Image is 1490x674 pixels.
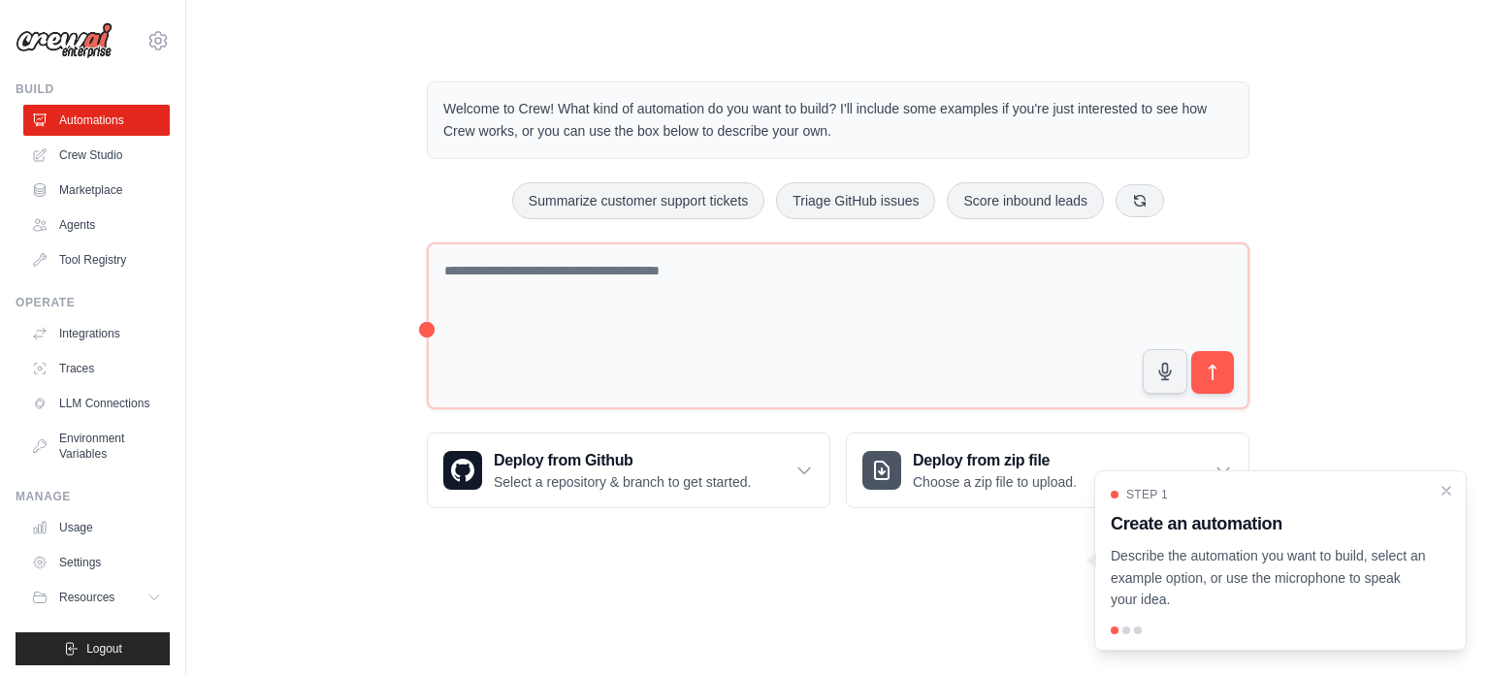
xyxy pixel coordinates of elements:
a: Automations [23,105,170,136]
p: Welcome to Crew! What kind of automation do you want to build? I'll include some examples if you'... [443,98,1233,143]
div: Operate [16,295,170,310]
iframe: Chat Widget [1393,581,1490,674]
a: Environment Variables [23,423,170,469]
button: Close walkthrough [1439,483,1454,498]
a: LLM Connections [23,388,170,419]
p: Select a repository & branch to get started. [494,472,751,492]
a: Marketplace [23,175,170,206]
p: Describe the automation you want to build, select an example option, or use the microphone to spe... [1111,545,1427,611]
a: Tool Registry [23,244,170,275]
a: Integrations [23,318,170,349]
h3: Deploy from Github [494,449,751,472]
div: Build [16,81,170,97]
button: Logout [16,632,170,665]
img: Logo [16,22,113,59]
a: Traces [23,353,170,384]
button: Score inbound leads [947,182,1104,219]
a: Usage [23,512,170,543]
a: Settings [23,547,170,578]
div: Manage [16,489,170,504]
span: Step 1 [1126,487,1168,502]
button: Triage GitHub issues [776,182,935,219]
p: Choose a zip file to upload. [913,472,1077,492]
a: Agents [23,209,170,241]
button: Summarize customer support tickets [512,182,764,219]
h3: Create an automation [1111,510,1427,537]
a: Crew Studio [23,140,170,171]
span: Logout [86,641,122,657]
h3: Deploy from zip file [913,449,1077,472]
span: Resources [59,590,114,605]
button: Resources [23,582,170,613]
